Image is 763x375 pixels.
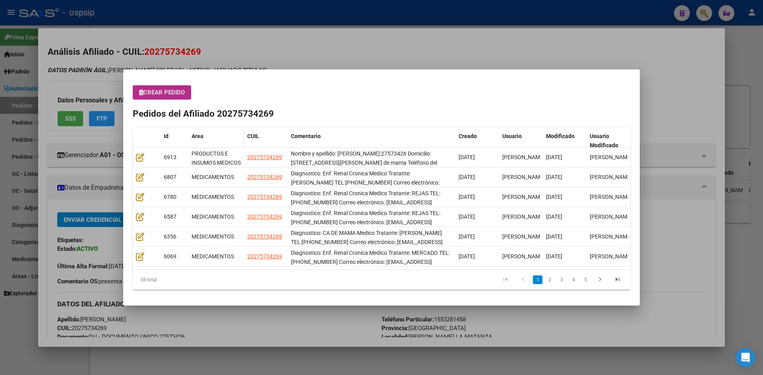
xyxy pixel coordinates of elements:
span: [DATE] [459,174,475,180]
span: Area [192,133,203,139]
span: [DATE] [546,154,562,160]
span: 20275734269 [247,253,282,260]
span: Creado [459,133,477,139]
span: 20275734269 [247,233,282,240]
span: [PERSON_NAME] [590,154,632,160]
span: [PERSON_NAME] [590,174,632,180]
span: Diagnostico: Enf. Renal Cronica Medico Tratante: MERCADO TEL:15-5328-1458 Correo electrónico: any... [291,250,450,274]
datatable-header-cell: CUIL [244,128,288,154]
span: Id [164,133,168,139]
datatable-header-cell: Area [188,128,244,154]
span: 6780 [164,194,176,200]
span: [DATE] [459,213,475,220]
span: PRODUCTOS E INSUMOS MEDICOS [192,150,241,166]
span: Comentario [291,133,321,139]
span: [PERSON_NAME] [590,233,632,240]
span: 6587 [164,213,176,220]
span: [DATE] [546,253,562,260]
div: Open Intercom Messenger [736,348,755,367]
span: Diagnostico: Enf. Renal Cronica Medico Tratante: REJAS TEL:15-5328-1458 Correo electrónico: anyso... [291,190,440,215]
span: Diagnostico: Enf. Renal Cronica Medico Tratante: MAGNONE TEL:15-5328-1458 Correo electrónico: any... [291,170,440,195]
span: [DATE] [459,233,475,240]
span: 6807 [164,174,176,180]
li: page 5 [579,273,591,287]
li: page 1 [532,273,544,287]
datatable-header-cell: Comentario [288,128,455,154]
datatable-header-cell: Usuario Modificado [587,128,630,154]
span: [PERSON_NAME] [590,194,632,200]
span: Diagnostico: CA DE MAMA Medico Tratante: Gonzalez TEL:15-5328-1458 Correo electrónico: anysolbaig... [291,230,443,254]
span: 20275734269 [247,154,282,160]
a: go to previous page [515,275,531,284]
a: 3 [557,275,566,284]
span: [PERSON_NAME] [590,213,632,220]
span: Diagnostico: Enf. Renal Cronica Medico Tratante: REJAS TEL:15-5328-1458 Correo electrónico: anyso... [291,210,442,235]
datatable-header-cell: Id [161,128,188,154]
a: 1 [533,275,542,284]
datatable-header-cell: Usuario [499,128,543,154]
span: 20275734269 [247,194,282,200]
span: MEDICAMENTOS [192,233,234,240]
span: CUIL [247,133,259,139]
span: [DATE] [546,233,562,240]
span: [DATE] [546,194,562,200]
span: MEDICAMENTOS [192,194,234,200]
span: [PERSON_NAME] [502,253,545,260]
datatable-header-cell: Creado [455,128,499,154]
span: [PERSON_NAME] [502,174,545,180]
a: 2 [545,275,554,284]
span: MEDICAMENTOS [192,174,234,180]
datatable-header-cell: Modificado [543,128,587,154]
span: [DATE] [546,174,562,180]
span: 20275734269 [247,213,282,220]
span: 20275734269 [247,174,282,180]
span: Crear Pedido [139,89,185,96]
span: [DATE] [459,154,475,160]
li: page 2 [544,273,556,287]
span: [DATE] [459,194,475,200]
span: Nombre y apellido: Baigorria Analia Dni:27573426 Domicilio: Calle: Fitz Roy 793 piso 3 CABA Diagn... [291,150,437,175]
span: 6356 [164,233,176,240]
span: MEDICAMENTOS [192,213,234,220]
button: Crear Pedido [133,85,191,100]
span: [PERSON_NAME] [502,233,545,240]
a: 5 [581,275,590,284]
span: Usuario [502,133,522,139]
span: [PERSON_NAME] [502,213,545,220]
span: [DATE] [459,253,475,260]
a: go to next page [593,275,608,284]
span: [PERSON_NAME] [502,194,545,200]
a: 4 [569,275,578,284]
span: [PERSON_NAME] [502,154,545,160]
li: page 4 [567,273,579,287]
div: 38 total [133,270,231,290]
li: page 3 [556,273,567,287]
span: 6069 [164,253,176,260]
a: go to first page [498,275,513,284]
span: [PERSON_NAME] [590,253,632,260]
span: MEDICAMENTOS [192,253,234,260]
span: [DATE] [546,213,562,220]
h2: Pedidos del Afiliado 20275734269 [133,107,630,121]
a: go to last page [610,275,625,284]
span: 6913 [164,154,176,160]
span: Usuario Modificado [590,133,618,148]
span: Modificado [546,133,575,139]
